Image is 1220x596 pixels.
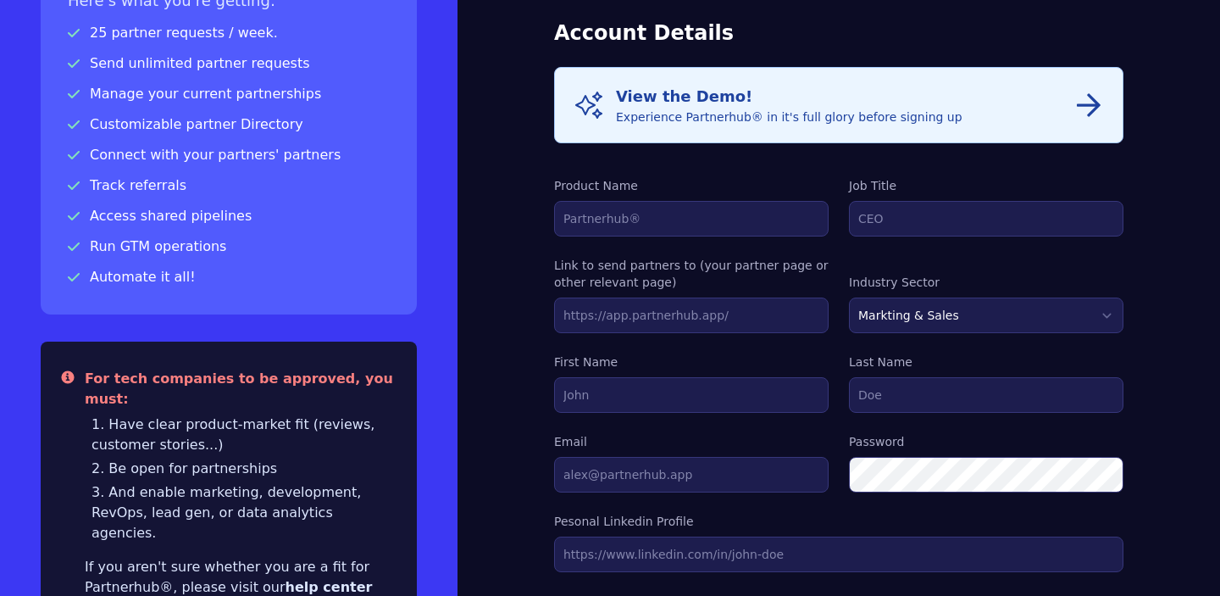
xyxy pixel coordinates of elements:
[554,257,829,291] label: Link to send partners to (your partner page or other relevant page)
[554,377,829,413] input: John
[68,114,390,135] p: Customizable partner Directory
[91,415,396,455] li: Have clear product-market fit (reviews, customer stories...)
[849,201,1123,237] input: CEO
[91,482,396,543] li: And enable marketing, development, RevOps, lead gen, or data analytics agencies.
[68,84,390,104] p: Manage your current partnerships
[554,177,829,194] label: Product Name
[68,237,390,257] p: Run GTM operations
[616,85,962,125] div: Experience Partnerhub® in it's full glory before signing up
[554,457,829,493] input: alex@partnerhub.app
[849,377,1123,413] input: Doe
[554,298,829,333] input: https://app.partnerhub.app/
[554,537,1123,572] input: https://www.linkedin.com/in/john-doe
[68,23,390,43] p: 25 partner requests / week.
[68,175,390,196] p: Track referrals
[849,433,1123,450] label: Password
[849,177,1123,194] label: Job Title
[91,459,396,479] li: Be open for partnerships
[68,145,390,165] p: Connect with your partners' partners
[85,559,372,595] span: If you aren't sure whether you are a fit for Partnerhub®, please visit our
[554,19,1123,47] h3: Account Details
[616,87,752,105] span: View the Demo!
[68,267,390,287] p: Automate it all!
[85,370,393,407] span: For tech companies to be approved, you must:
[286,579,373,595] a: help center
[849,354,1123,370] label: Last Name
[68,206,390,226] p: Access shared pipelines
[554,201,829,237] input: Partnerhub®
[554,433,829,450] label: Email
[849,274,1123,291] label: Industry Sector
[554,354,829,370] label: First Name
[554,513,1123,530] label: Pesonal Linkedin Profile
[68,53,390,74] p: Send unlimited partner requests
